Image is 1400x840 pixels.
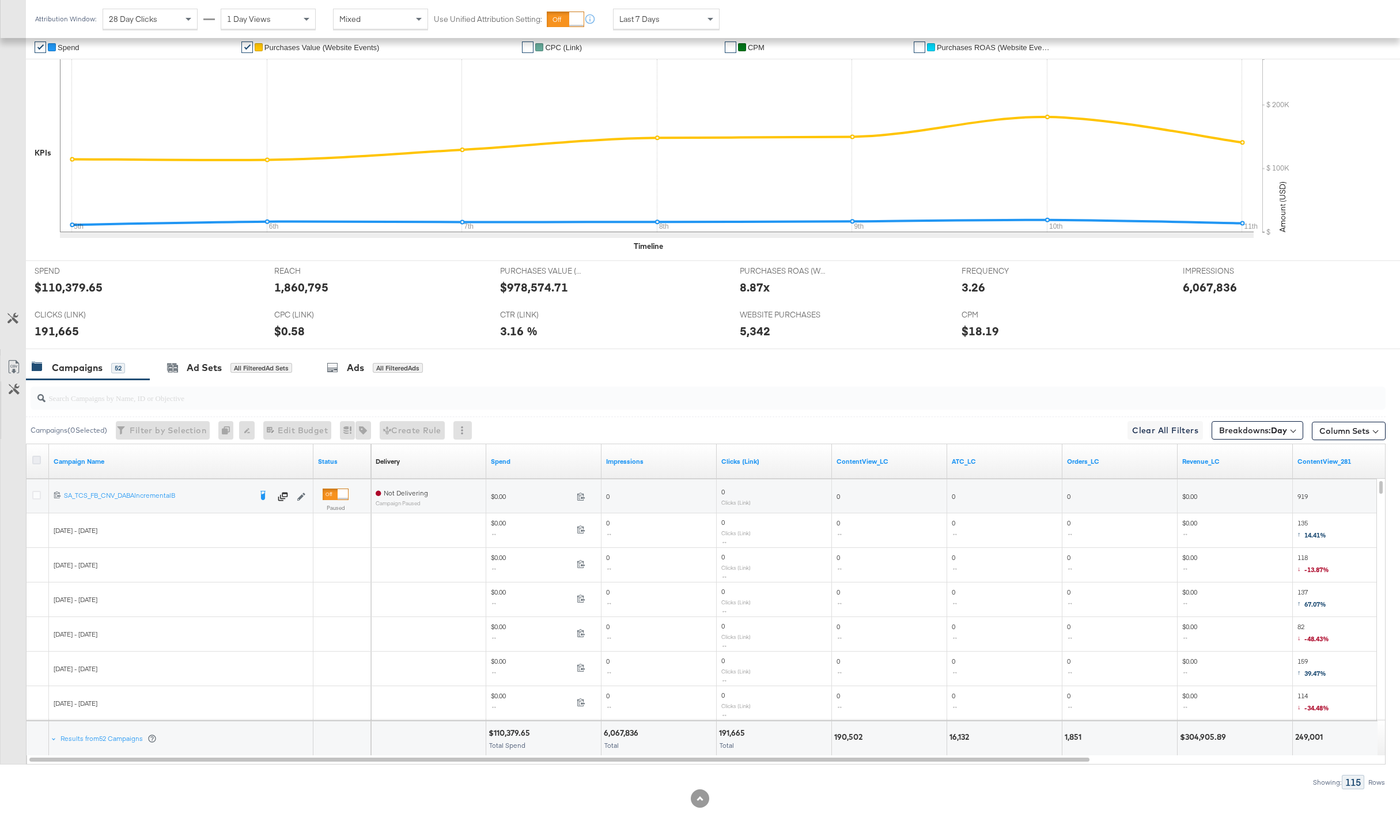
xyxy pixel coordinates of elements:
span: $0.00 [1182,519,1197,542]
span: ↔ [1067,529,1077,538]
span: ↔ [491,702,509,711]
div: $18.19 [962,323,999,339]
span: 0 [606,519,616,542]
a: SA_TCS_FB_CNV_DABAIncrementalB [64,491,251,502]
span: $0.00 [1182,588,1197,611]
span: 0 [721,691,725,699]
span: ↔ [837,599,846,607]
span: -48.43% [1304,634,1329,643]
span: -34.48% [1304,703,1329,712]
span: Mixed [339,14,361,24]
span: ↔ [837,702,846,711]
span: 0 [721,553,725,561]
span: $0.00 [491,519,572,542]
span: 135 [1297,519,1326,542]
span: $0.00 [1182,622,1197,646]
span: $0.00 [491,588,572,611]
span: 0 [721,587,725,596]
span: SPEND [35,266,121,277]
span: 0 [952,553,962,577]
a: Revenue_LC [1182,457,1288,466]
span: 0 [606,588,616,611]
span: Not Delivering [384,489,428,497]
span: 0 [606,553,616,577]
div: 191,665 [35,323,79,339]
input: Search Campaigns by Name, ID or Objective [46,382,1259,404]
span: 0 [721,656,725,665]
span: ↔ [1067,633,1077,642]
div: Ads [347,361,364,374]
span: 0 [837,492,840,501]
span: 0 [837,588,846,611]
button: Breakdowns:Day [1212,421,1303,440]
div: $0.58 [274,323,305,339]
div: Results from 52 Campaigns [60,734,157,743]
div: 3.26 [962,279,985,296]
sub: Clicks (Link) [721,499,751,506]
span: ↔ [837,633,846,642]
span: 0 [837,622,846,646]
span: 0 [721,518,725,527]
sub: Clicks (Link) [721,599,751,606]
b: Day [1271,425,1287,436]
span: 82 [1297,622,1329,646]
span: ↔ [491,564,509,573]
span: -13.87% [1304,565,1329,574]
div: Timeline [634,241,663,252]
span: 0 [1067,519,1077,542]
div: KPIs [35,147,51,158]
div: Campaigns [52,361,103,374]
div: 52 [111,363,125,373]
div: 6,067,836 [604,728,642,739]
div: Results from52 Campaigns [51,721,159,756]
span: ↔ [952,668,962,676]
div: 0 [218,421,239,440]
span: 0 [1067,622,1077,646]
span: ↔ [837,564,846,573]
span: 0 [1067,691,1077,715]
span: ↓ [1297,633,1304,642]
span: 0 [952,622,962,646]
a: ContentView_LC [837,457,943,466]
span: ↔ [721,607,731,615]
span: 67.07% [1304,600,1326,608]
span: 0 [952,588,962,611]
span: IMPRESSIONS [1183,266,1269,277]
span: 0 [837,553,846,577]
span: ↔ [1182,633,1192,642]
span: 0 [606,492,610,501]
span: ↔ [837,529,846,538]
span: 0 [1067,492,1070,501]
span: Purchases ROAS (Website Events) [937,43,1052,52]
a: The number of clicks on links appearing on your ad or Page that direct people to your sites off F... [721,457,827,466]
span: CPM [962,309,1048,320]
span: ↔ [606,529,616,538]
div: 115 [1342,775,1364,789]
div: Attribution Window: [35,15,97,23]
div: 190,502 [834,732,866,743]
span: 0 [606,691,616,715]
span: PURCHASES VALUE (WEBSITE EVENTS) [500,266,587,277]
button: Column Sets [1312,422,1386,440]
span: CLICKS (LINK) [35,309,121,320]
a: ✔ [241,41,253,53]
a: Orders_LC [1067,457,1173,466]
span: 0 [837,691,846,715]
span: ↔ [1067,564,1077,573]
span: [DATE] - [DATE] [54,699,97,707]
span: ↔ [606,702,616,711]
span: ↔ [606,564,616,573]
span: ↔ [491,529,509,538]
span: [DATE] - [DATE] [54,561,97,569]
div: 1,860,795 [274,279,328,296]
span: $0.00 [1182,691,1197,715]
span: Total [720,741,734,750]
div: All Filtered Ads [373,363,423,373]
span: Purchases Value (Website Events) [264,43,380,52]
span: ↓ [1297,702,1304,711]
span: 0 [837,519,846,542]
span: CPC (LINK) [274,309,361,320]
span: $0.00 [1182,492,1197,501]
div: $110,379.65 [489,728,533,739]
span: ↔ [952,633,962,642]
